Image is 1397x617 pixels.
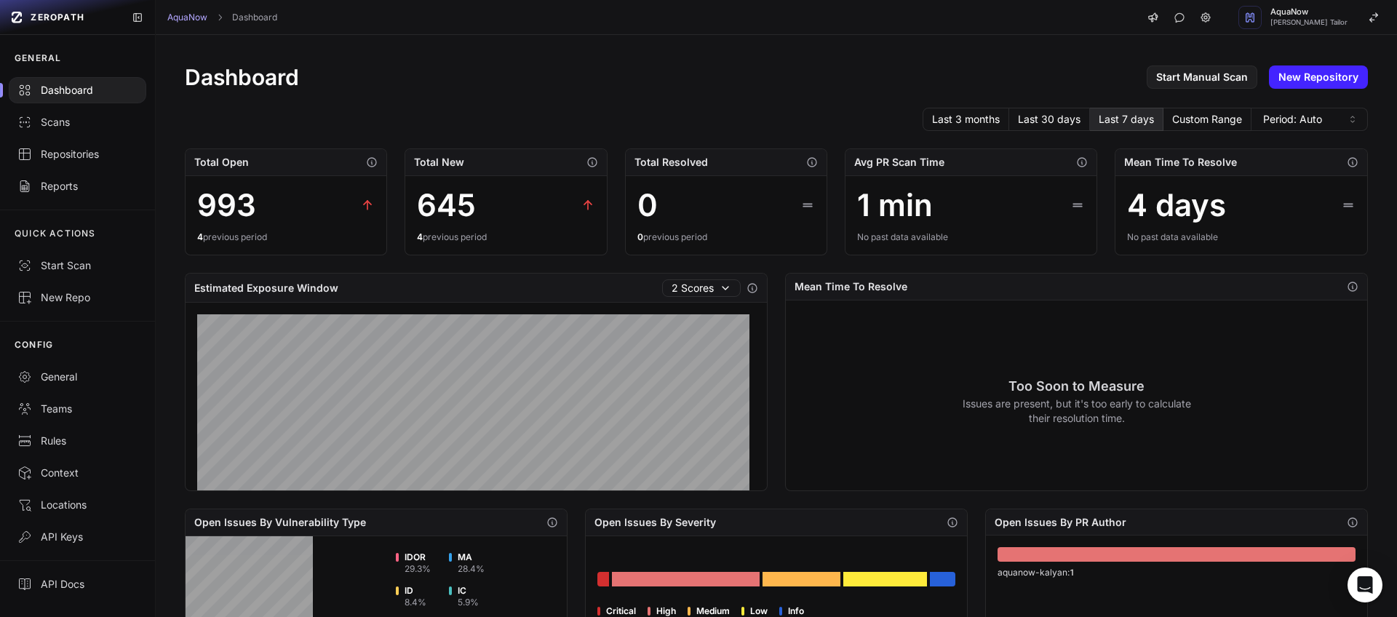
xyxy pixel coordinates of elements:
[31,12,84,23] span: ZEROPATH
[1124,155,1237,170] h2: Mean Time To Resolve
[634,155,708,170] h2: Total Resolved
[17,370,138,384] div: General
[1163,108,1251,131] button: Custom Range
[1090,108,1163,131] button: Last 7 days
[197,231,375,243] div: previous period
[962,397,1191,426] p: Issues are present, but it's too early to calculate their resolution time.
[17,258,138,273] div: Start Scan
[857,188,933,223] div: 1 min
[1009,108,1090,131] button: Last 30 days
[417,231,423,242] span: 4
[15,52,61,64] p: GENERAL
[17,577,138,592] div: API Docs
[197,231,203,242] span: 4
[405,563,431,575] div: 29.3 %
[1127,188,1226,223] div: 4 days
[405,585,426,597] span: ID
[167,12,277,23] nav: breadcrumb
[795,279,907,294] h2: Mean Time To Resolve
[637,231,643,242] span: 0
[405,552,431,563] span: IDOR
[606,605,636,617] span: Critical
[1147,65,1257,89] a: Start Manual Scan
[17,147,138,162] div: Repositories
[637,188,658,223] div: 0
[998,566,1356,578] div: aquanow-kalyan :
[696,605,730,617] span: Medium
[15,339,53,351] p: CONFIG
[17,434,138,448] div: Rules
[637,231,815,243] div: previous period
[995,515,1126,530] h2: Open Issues By PR Author
[17,179,138,194] div: Reports
[167,12,207,23] a: AquaNow
[458,585,479,597] span: IC
[1070,566,1075,578] span: 1
[1269,65,1368,89] a: New Repository
[17,466,138,480] div: Context
[185,64,299,90] h1: Dashboard
[414,155,464,170] h2: Total New
[788,605,804,617] span: Info
[854,155,944,170] h2: Avg PR Scan Time
[194,281,338,295] h2: Estimated Exposure Window
[6,6,120,29] a: ZEROPATH
[1347,114,1358,125] svg: caret sort,
[17,83,138,97] div: Dashboard
[405,597,426,608] div: 8.4 %
[232,12,277,23] a: Dashboard
[215,12,225,23] svg: chevron right,
[857,231,1086,243] div: No past data available
[662,279,741,297] button: 2 Scores
[458,552,485,563] span: MA
[656,605,676,617] span: High
[843,572,927,586] div: Go to issues list
[597,572,609,586] div: Go to issues list
[194,155,249,170] h2: Total Open
[197,188,256,223] div: 993
[1263,112,1322,127] span: Period: Auto
[17,498,138,512] div: Locations
[417,188,476,223] div: 645
[1270,19,1348,26] span: [PERSON_NAME] Tailor
[962,376,1191,397] h3: Too Soon to Measure
[17,530,138,544] div: API Keys
[194,515,366,530] h2: Open Issues By Vulnerability Type
[1348,568,1382,602] div: Open Intercom Messenger
[1270,8,1348,16] span: AquaNow
[458,563,485,575] div: 28.4 %
[930,572,955,586] div: Go to issues list
[750,605,768,617] span: Low
[998,547,1356,562] div: Go to issues list
[17,402,138,416] div: Teams
[923,108,1009,131] button: Last 3 months
[458,597,479,608] div: 5.9 %
[594,515,716,530] h2: Open Issues By Severity
[17,115,138,130] div: Scans
[17,290,138,305] div: New Repo
[417,231,594,243] div: previous period
[763,572,841,586] div: Go to issues list
[1127,231,1356,243] div: No past data available
[15,228,96,239] p: QUICK ACTIONS
[612,572,760,586] div: Go to issues list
